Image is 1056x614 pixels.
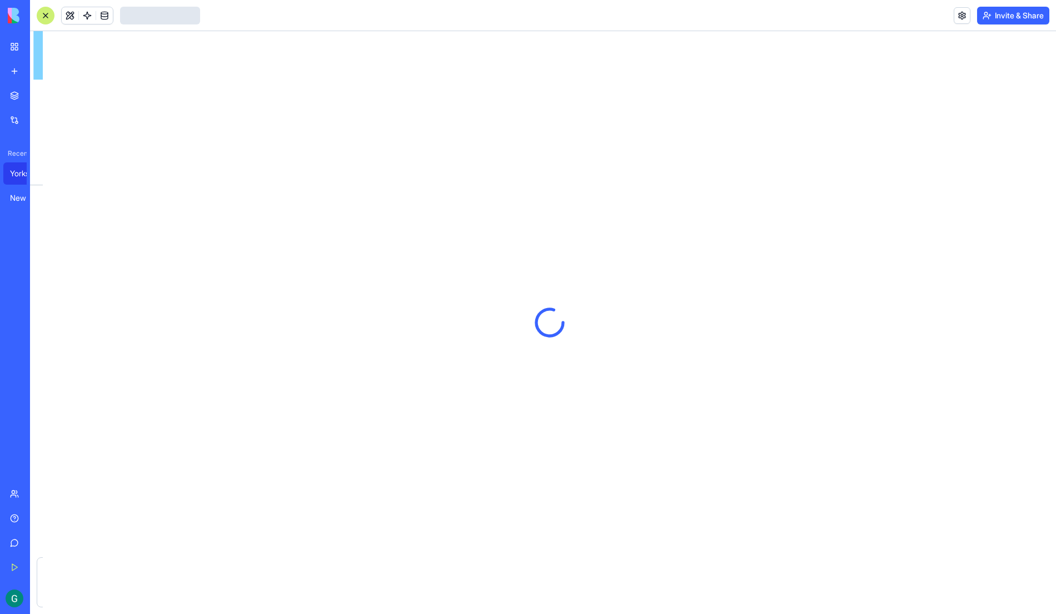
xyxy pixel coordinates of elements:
div: Yorkshire Spending & Goals Tracker [10,168,41,179]
a: Yorkshire Spending & Goals Tracker [3,162,48,185]
div: New App [10,192,41,204]
img: ACg8ocJ70l8j_00R3Rkz_NdVC38STJhkDBRBtMj9fD5ZO0ySccuh=s96-c [6,590,23,607]
img: logo [8,8,77,23]
span: Recent [3,149,27,158]
a: New App [3,187,48,209]
button: Invite & Share [977,7,1049,24]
